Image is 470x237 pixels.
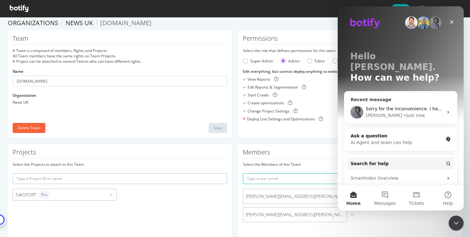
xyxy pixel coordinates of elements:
[248,100,284,106] div: Create optimizations
[13,133,106,140] div: AI Agent and team can help
[66,19,93,27] a: News UK
[41,193,47,197] span: Pro
[250,58,273,64] div: Super Admin
[6,121,120,145] div: Ask a questionAI Agent and team can help
[13,48,227,64] div: A Team is composed of members, Rights and Projects. All Team members have the same rights on Team...
[95,179,126,204] button: Help
[13,100,227,105] div: News UK
[13,126,106,133] div: Ask a question
[288,58,300,64] div: Admin
[315,58,325,64] div: Editor
[39,190,50,199] div: brand label
[243,58,273,64] div: Super Admin
[449,216,464,231] iframe: Intercom live chat
[100,19,152,27] span: [DOMAIN_NAME]
[28,100,140,105] span: Sorry for the inconvenience. I have already done it
[15,190,103,199] div: TalkSPORT
[13,149,227,159] h1: Projects
[18,125,40,130] div: Delete Team
[13,76,227,86] input: Name
[63,179,95,204] button: Tickets
[243,173,457,184] input: Type a user email
[13,35,227,45] h1: Team
[13,93,36,98] label: Organization
[13,154,51,161] span: Search for help
[427,6,457,11] span: Ioanna Bili
[246,193,344,199] span: [PERSON_NAME][EMAIL_ADDRESS][PERSON_NAME][DOMAIN_NAME]
[28,106,65,113] div: [PERSON_NAME]
[392,4,410,13] span: Help
[32,179,63,204] button: Messages
[71,195,87,199] span: Tickets
[246,211,344,218] span: [PERSON_NAME][EMAIL_ADDRESS][PERSON_NAME][DOMAIN_NAME]
[307,58,325,64] div: Editor
[9,166,117,178] div: SmartIndex Overview
[333,58,352,64] div: Viewer
[338,6,464,211] iframe: Intercom live chat
[105,195,115,199] span: Help
[243,149,457,159] h1: Members
[8,19,462,28] ol: breadcrumbs
[247,116,315,122] div: Deploy Live Settings and Optimizations
[415,3,467,14] button: [PERSON_NAME]
[243,35,457,45] h1: Permissions
[37,195,58,199] span: Messages
[66,106,87,113] div: • Just now
[243,48,457,53] div: Select the role that defines permissions for this team
[248,92,269,98] div: Start Crawls
[108,10,120,21] div: Close
[214,125,222,130] div: Save
[341,6,382,12] button: Create Organization
[281,58,300,64] div: Admin
[243,162,457,167] div: Select the Members of this Team
[9,195,23,199] span: Home
[209,123,227,133] button: Save
[13,69,23,74] label: Name
[248,77,270,82] div: View Reports
[248,108,289,114] div: Change Project Settings
[13,169,106,175] div: SmartIndex Overview
[13,173,227,184] input: Type a Project ID or name
[248,84,298,90] div: Edit Reports & Segmentation
[9,151,117,164] button: Search for help
[13,162,227,167] div: Select the Projects to attach to this Team
[8,19,58,27] a: Organizations
[13,123,45,133] button: Delete Team
[243,69,457,74] div: Edit everything, but cannot deploy anything to website :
